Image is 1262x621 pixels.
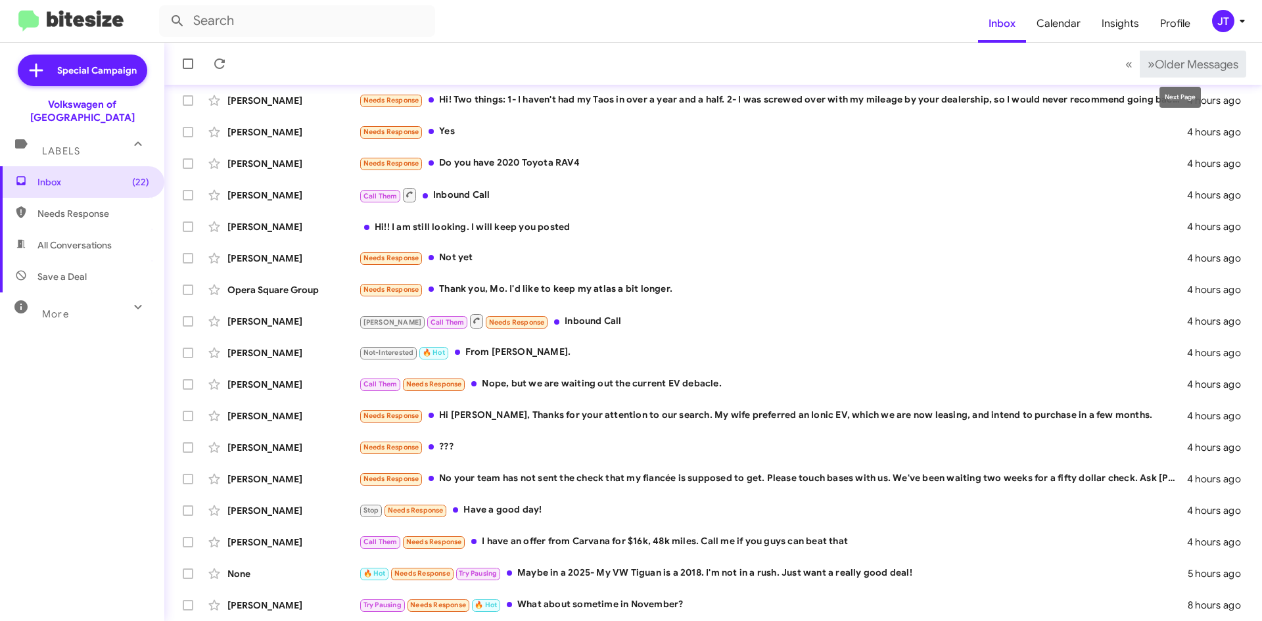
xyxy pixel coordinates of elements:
[359,534,1187,549] div: I have an offer from Carvana for $16k, 48k miles. Call me if you guys can beat that
[1187,536,1251,549] div: 4 hours ago
[1187,126,1251,139] div: 4 hours ago
[1187,94,1251,107] div: 4 hours ago
[227,441,359,454] div: [PERSON_NAME]
[363,285,419,294] span: Needs Response
[227,157,359,170] div: [PERSON_NAME]
[359,124,1187,139] div: Yes
[37,175,149,189] span: Inbox
[1187,346,1251,359] div: 4 hours ago
[363,127,419,136] span: Needs Response
[363,318,422,327] span: [PERSON_NAME]
[363,159,419,168] span: Needs Response
[363,538,398,546] span: Call Them
[227,409,359,423] div: [PERSON_NAME]
[227,252,359,265] div: [PERSON_NAME]
[363,380,398,388] span: Call Them
[1201,10,1248,32] button: JT
[227,504,359,517] div: [PERSON_NAME]
[42,145,80,157] span: Labels
[363,411,419,420] span: Needs Response
[1118,51,1246,78] nav: Page navigation example
[1187,378,1251,391] div: 4 hours ago
[42,308,69,320] span: More
[363,506,379,515] span: Stop
[227,378,359,391] div: [PERSON_NAME]
[227,220,359,233] div: [PERSON_NAME]
[359,345,1187,360] div: From [PERSON_NAME].
[1187,441,1251,454] div: 4 hours ago
[1212,10,1234,32] div: JT
[363,601,402,609] span: Try Pausing
[1117,51,1140,78] button: Previous
[1026,5,1091,43] a: Calendar
[363,348,414,357] span: Not-Interested
[359,156,1187,171] div: Do you have 2020 Toyota RAV4
[359,440,1187,455] div: ???
[1187,157,1251,170] div: 4 hours ago
[363,569,386,578] span: 🔥 Hot
[406,538,462,546] span: Needs Response
[363,192,398,200] span: Call Them
[978,5,1026,43] a: Inbox
[1187,315,1251,328] div: 4 hours ago
[359,597,1188,612] div: What about sometime in November?
[1140,51,1246,78] button: Next
[227,126,359,139] div: [PERSON_NAME]
[431,318,465,327] span: Call Them
[1187,252,1251,265] div: 4 hours ago
[37,239,112,252] span: All Conversations
[227,599,359,612] div: [PERSON_NAME]
[1125,56,1133,72] span: «
[159,5,435,37] input: Search
[394,569,450,578] span: Needs Response
[359,377,1187,392] div: Nope, but we are waiting out the current EV debacle.
[1188,567,1251,580] div: 5 hours ago
[1159,87,1201,108] div: Next Page
[363,254,419,262] span: Needs Response
[359,187,1187,203] div: Inbound Call
[1091,5,1150,43] a: Insights
[359,220,1187,233] div: Hi!! I am still looking. I will keep you posted
[388,506,444,515] span: Needs Response
[1188,599,1251,612] div: 8 hours ago
[423,348,445,357] span: 🔥 Hot
[1187,472,1251,486] div: 4 hours ago
[359,566,1188,581] div: Maybe in a 2025- My VW Tiguan is a 2018. I'm not in a rush. Just want a really good deal!
[410,601,466,609] span: Needs Response
[227,94,359,107] div: [PERSON_NAME]
[406,380,462,388] span: Needs Response
[227,536,359,549] div: [PERSON_NAME]
[227,567,359,580] div: None
[1187,504,1251,517] div: 4 hours ago
[359,408,1187,423] div: Hi [PERSON_NAME], Thanks for your attention to our search. My wife preferred an Ionic EV, which w...
[37,207,149,220] span: Needs Response
[363,443,419,451] span: Needs Response
[359,313,1187,329] div: Inbound Call
[1187,409,1251,423] div: 4 hours ago
[227,346,359,359] div: [PERSON_NAME]
[227,472,359,486] div: [PERSON_NAME]
[359,503,1187,518] div: Have a good day!
[363,474,419,483] span: Needs Response
[37,270,87,283] span: Save a Deal
[459,569,497,578] span: Try Pausing
[132,175,149,189] span: (22)
[1187,220,1251,233] div: 4 hours ago
[359,93,1187,108] div: Hi! Two things: 1- I haven't had my Taos in over a year and a half. 2- I was screwed over with my...
[57,64,137,77] span: Special Campaign
[363,96,419,104] span: Needs Response
[227,315,359,328] div: [PERSON_NAME]
[1187,189,1251,202] div: 4 hours ago
[227,189,359,202] div: [PERSON_NAME]
[1150,5,1201,43] a: Profile
[359,471,1187,486] div: No your team has not sent the check that my fiancée is supposed to get. Please touch bases with u...
[475,601,497,609] span: 🔥 Hot
[18,55,147,86] a: Special Campaign
[359,282,1187,297] div: Thank you, Mo. I'd like to keep my atlas a bit longer.
[1155,57,1238,72] span: Older Messages
[1148,56,1155,72] span: »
